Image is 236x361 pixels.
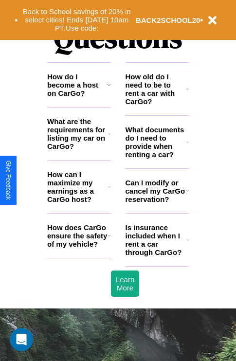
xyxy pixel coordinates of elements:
h3: How does CarGo ensure the safety of my vehicle? [47,223,108,248]
h3: What are the requirements for listing my car on CarGo? [47,117,108,150]
h3: Can I modify or cancel my CarGo reservation? [126,179,186,203]
h3: Is insurance included when I rent a car through CarGo? [126,223,186,256]
div: Give Feedback [5,161,12,200]
iframe: Intercom live chat [10,328,33,351]
h3: How can I maximize my earnings as a CarGo host? [47,170,108,203]
b: BACK2SCHOOL20 [136,16,200,24]
h3: What documents do I need to provide when renting a car? [126,126,187,159]
button: Back to School savings of 20% in select cities! Ends [DATE] 10am PT.Use code: [18,5,136,35]
button: Learn More [111,271,139,297]
h3: How old do I need to be to rent a car with CarGo? [126,72,186,106]
h3: How do I become a host on CarGo? [47,72,107,97]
